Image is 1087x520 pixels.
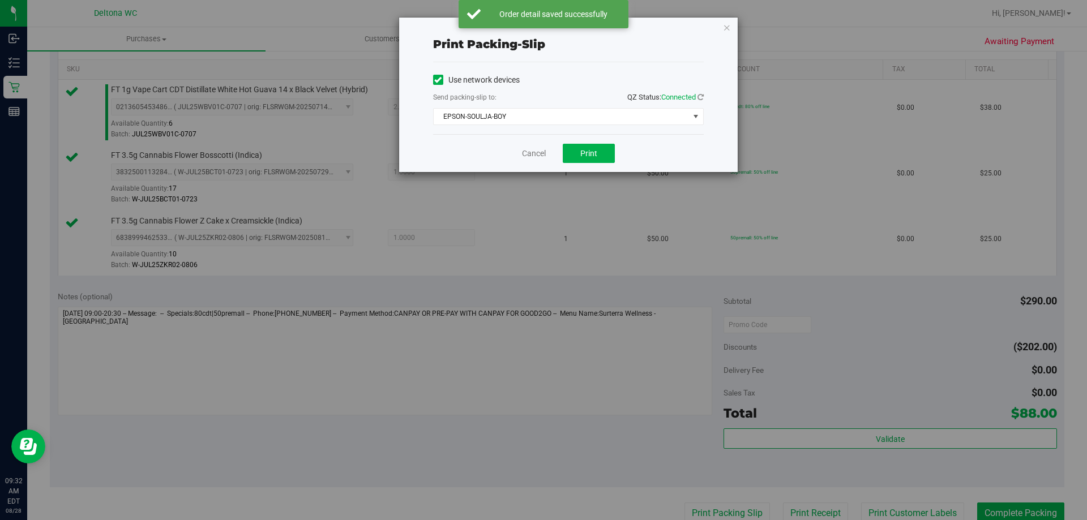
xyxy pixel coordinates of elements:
span: select [688,109,703,124]
span: EPSON-SOULJA-BOY [434,109,689,124]
span: Connected [661,93,696,101]
span: Print packing-slip [433,37,545,51]
label: Send packing-slip to: [433,92,497,102]
span: QZ Status: [627,93,704,101]
button: Print [563,144,615,163]
div: Order detail saved successfully [487,8,620,20]
label: Use network devices [433,74,520,86]
a: Cancel [522,148,546,160]
span: Print [580,149,597,158]
iframe: Resource center [11,429,45,463]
